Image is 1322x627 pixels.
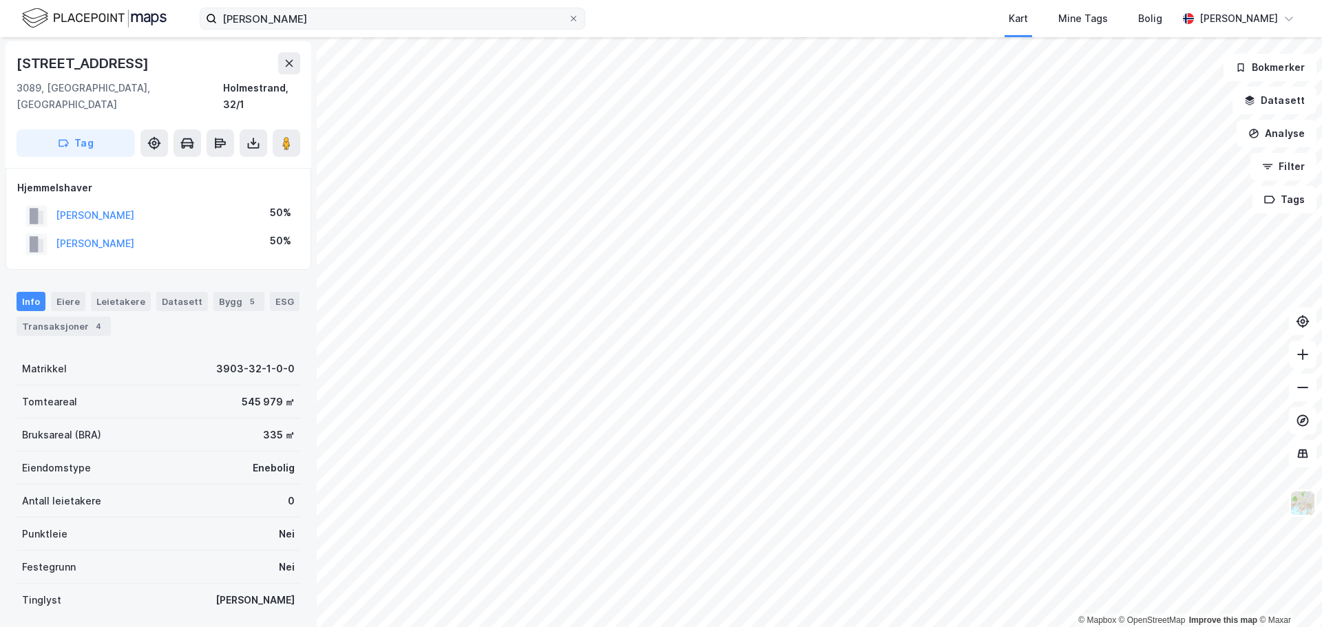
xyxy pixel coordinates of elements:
[22,559,76,575] div: Festegrunn
[245,295,259,308] div: 5
[223,80,300,113] div: Holmestrand, 32/1
[22,6,167,30] img: logo.f888ab2527a4732fd821a326f86c7f29.svg
[263,427,295,443] div: 335 ㎡
[1199,10,1278,27] div: [PERSON_NAME]
[216,592,295,608] div: [PERSON_NAME]
[1119,615,1186,625] a: OpenStreetMap
[279,559,295,575] div: Nei
[22,460,91,476] div: Eiendomstype
[1078,615,1116,625] a: Mapbox
[17,180,300,196] div: Hjemmelshaver
[22,592,61,608] div: Tinglyst
[270,233,291,249] div: 50%
[22,394,77,410] div: Tomteareal
[17,317,111,336] div: Transaksjoner
[270,292,300,311] div: ESG
[51,292,85,311] div: Eiere
[1252,186,1316,213] button: Tags
[156,292,208,311] div: Datasett
[1253,561,1322,627] iframe: Chat Widget
[217,8,568,29] input: Søk på adresse, matrikkel, gårdeiere, leietakere eller personer
[242,394,295,410] div: 545 979 ㎡
[1009,10,1028,27] div: Kart
[22,526,67,542] div: Punktleie
[1138,10,1162,27] div: Bolig
[1232,87,1316,114] button: Datasett
[1250,153,1316,180] button: Filter
[1189,615,1257,625] a: Improve this map
[253,460,295,476] div: Enebolig
[1224,54,1316,81] button: Bokmerker
[288,493,295,509] div: 0
[22,493,101,509] div: Antall leietakere
[17,80,223,113] div: 3089, [GEOGRAPHIC_DATA], [GEOGRAPHIC_DATA]
[216,361,295,377] div: 3903-32-1-0-0
[92,319,105,333] div: 4
[1290,490,1316,516] img: Z
[213,292,264,311] div: Bygg
[1058,10,1108,27] div: Mine Tags
[17,292,45,311] div: Info
[270,204,291,221] div: 50%
[91,292,151,311] div: Leietakere
[22,427,101,443] div: Bruksareal (BRA)
[17,129,135,157] button: Tag
[17,52,151,74] div: [STREET_ADDRESS]
[22,361,67,377] div: Matrikkel
[1237,120,1316,147] button: Analyse
[279,526,295,542] div: Nei
[1253,561,1322,627] div: Kontrollprogram for chat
